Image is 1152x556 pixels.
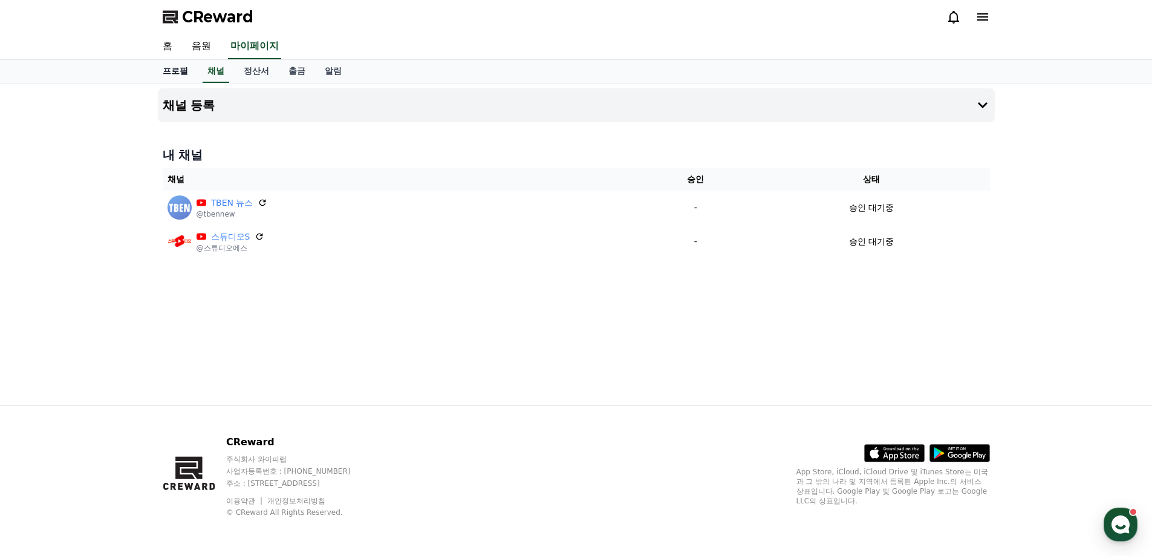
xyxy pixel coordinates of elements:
a: 스튜디오S [211,231,250,243]
a: TBEN 뉴스 [211,197,253,209]
p: 승인 대기중 [849,235,894,248]
a: 이용약관 [226,497,264,505]
p: 주소 : [STREET_ADDRESS] [226,479,374,488]
p: @스튜디오에스 [197,243,265,253]
a: 홈 [153,34,182,59]
th: 상태 [753,168,989,191]
p: @tbennew [197,209,268,219]
p: 주식회사 와이피랩 [226,454,374,464]
h4: 내 채널 [163,146,990,163]
p: - [643,235,748,248]
span: 홈 [38,402,45,411]
img: 스튜디오S [168,229,192,253]
p: 승인 대기중 [849,201,894,214]
a: 출금 [279,60,315,83]
p: CReward [226,435,374,450]
button: 채널 등록 [158,88,995,122]
a: 설정 [156,384,232,414]
span: 설정 [187,402,201,411]
a: 대화 [80,384,156,414]
p: - [643,201,748,214]
p: © CReward All Rights Reserved. [226,508,374,517]
th: 채널 [163,168,639,191]
a: 알림 [315,60,351,83]
a: 채널 [203,60,229,83]
a: 정산서 [234,60,279,83]
p: 사업자등록번호 : [PHONE_NUMBER] [226,466,374,476]
span: CReward [182,7,253,27]
a: 마이페이지 [228,34,281,59]
span: 대화 [111,402,125,412]
p: App Store, iCloud, iCloud Drive 및 iTunes Store는 미국과 그 밖의 나라 및 지역에서 등록된 Apple Inc.의 서비스 상표입니다. Goo... [796,467,990,506]
a: 프로필 [153,60,198,83]
th: 승인 [638,168,753,191]
h4: 채널 등록 [163,99,215,112]
a: 개인정보처리방침 [267,497,325,505]
a: CReward [163,7,253,27]
a: 홈 [4,384,80,414]
img: TBEN 뉴스 [168,195,192,220]
a: 음원 [182,34,221,59]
